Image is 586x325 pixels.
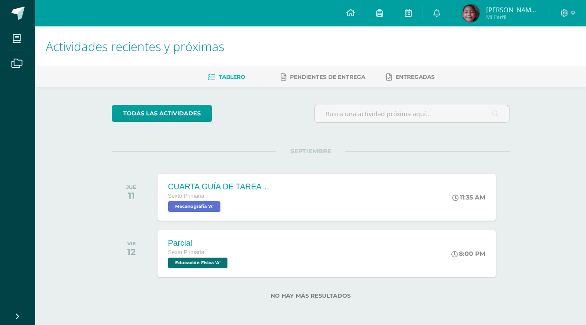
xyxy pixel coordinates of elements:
[396,74,435,80] span: Entregadas
[126,190,136,201] div: 11
[486,13,539,21] span: Mi Perfil
[127,247,136,257] div: 12
[127,240,136,247] div: VIE
[208,70,245,84] a: Tablero
[276,147,345,155] span: SEPTIEMBRE
[112,292,510,299] label: No hay más resultados
[112,105,212,122] a: todas las Actividades
[168,239,230,248] div: Parcial
[451,250,485,258] div: 8:00 PM
[168,193,205,199] span: Sexto Primaria
[219,74,245,80] span: Tablero
[281,70,365,84] a: Pendientes de entrega
[315,105,509,122] input: Busca una actividad próxima aquí...
[126,184,136,190] div: JUE
[168,201,220,212] span: Mecanografia 'A'
[462,4,480,22] img: 01a005a07881a088ae7823f485043a35.png
[168,182,274,192] div: CUARTA GUÍA DE TAREAS DEL CUARTO BIMESTRE
[386,70,435,84] a: Entregadas
[290,74,365,80] span: Pendientes de entrega
[46,38,224,55] span: Actividades recientes y próximas
[452,193,485,201] div: 11:35 AM
[168,258,227,268] span: Educación Física 'A'
[486,5,539,14] span: [PERSON_NAME] Betzabbe
[168,249,205,255] span: Sexto Primaria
